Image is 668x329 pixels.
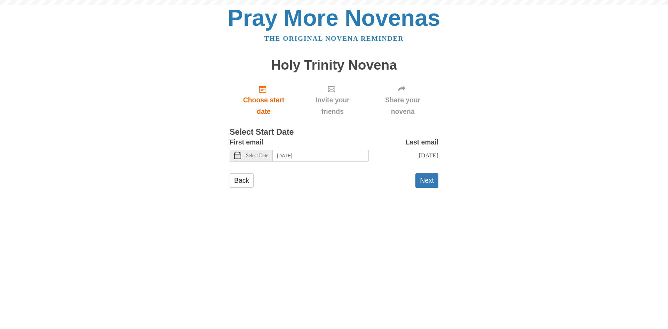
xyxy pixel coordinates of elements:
label: Last email [405,136,438,148]
a: Back [230,173,254,188]
div: Click "Next" to confirm your start date first. [298,79,367,121]
a: Choose start date [230,79,298,121]
a: The original novena reminder [264,35,404,42]
h3: Select Start Date [230,128,438,137]
button: Next [415,173,438,188]
span: Invite your friends [305,94,360,117]
span: [DATE] [419,152,438,159]
h1: Holy Trinity Novena [230,58,438,73]
span: Select Date [246,153,268,158]
span: Share your novena [374,94,431,117]
div: Click "Next" to confirm your start date first. [367,79,438,121]
label: First email [230,136,263,148]
a: Pray More Novenas [228,5,440,31]
span: Choose start date [237,94,291,117]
